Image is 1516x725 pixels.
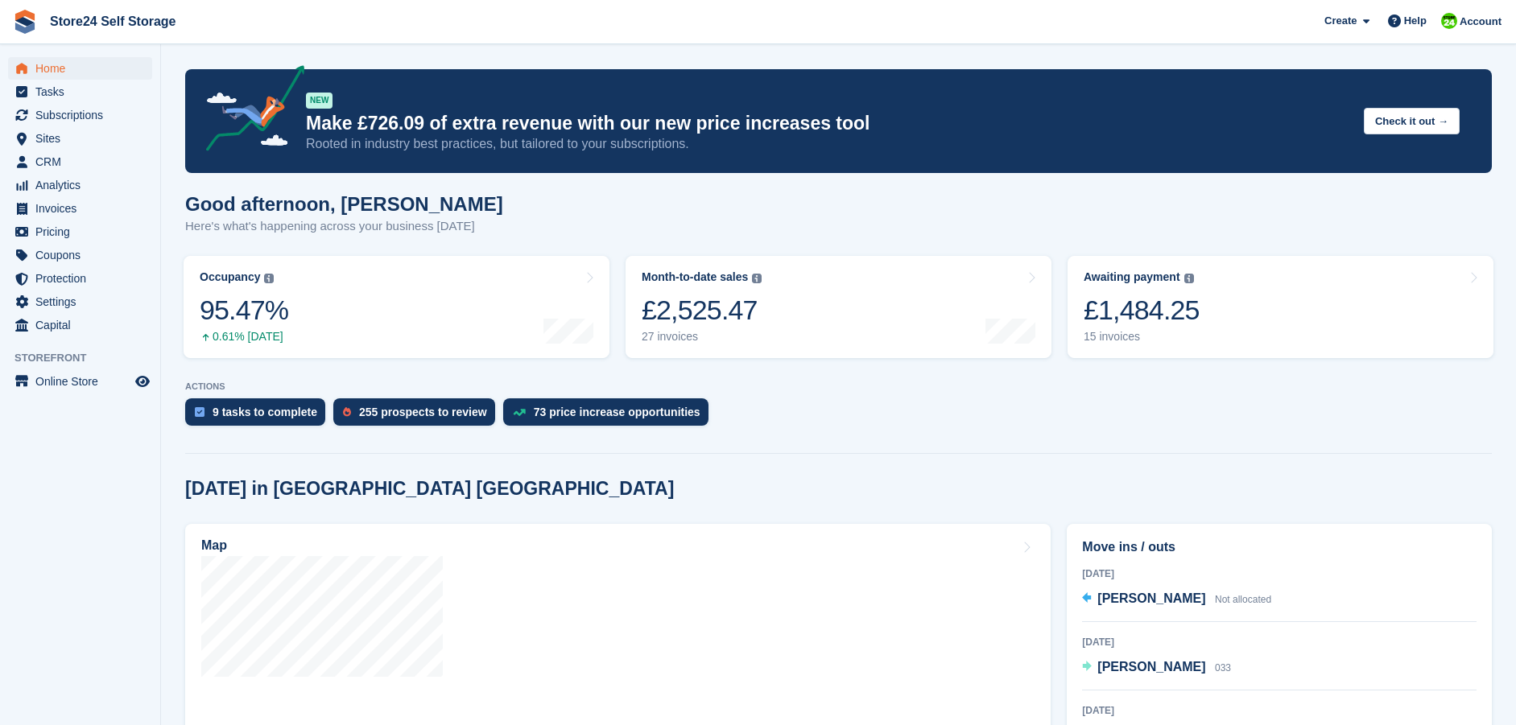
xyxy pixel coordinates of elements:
[200,294,288,327] div: 95.47%
[8,57,152,80] a: menu
[195,407,204,417] img: task-75834270c22a3079a89374b754ae025e5fb1db73e45f91037f5363f120a921f8.svg
[35,104,132,126] span: Subscriptions
[1404,13,1427,29] span: Help
[8,80,152,103] a: menu
[35,150,132,173] span: CRM
[534,406,700,418] div: 73 price increase opportunities
[513,409,526,416] img: price_increase_opportunities-93ffe204e8149a01c8c9dc8f82e8f89637d9d84a8eef4429ea346261dce0b2c0.svg
[1084,270,1180,284] div: Awaiting payment
[35,197,132,220] span: Invoices
[185,193,503,215] h1: Good afternoon, [PERSON_NAME]
[43,8,183,35] a: Store24 Self Storage
[333,398,503,434] a: 255 prospects to review
[1097,591,1205,605] span: [PERSON_NAME]
[1324,13,1357,29] span: Create
[1084,330,1200,344] div: 15 invoices
[8,104,152,126] a: menu
[8,174,152,196] a: menu
[1082,657,1231,678] a: [PERSON_NAME] 033
[8,267,152,290] a: menu
[35,267,132,290] span: Protection
[306,93,333,109] div: NEW
[626,256,1051,358] a: Month-to-date sales £2,525.47 27 invoices
[8,220,152,243] a: menu
[1084,294,1200,327] div: £1,484.25
[264,274,274,283] img: icon-info-grey-7440780725fd019a000dd9b08b2336e03edf1995a4989e88bcd33f0948082b44.svg
[1215,594,1271,605] span: Not allocated
[185,381,1492,392] p: ACTIONS
[1097,660,1205,674] span: [PERSON_NAME]
[13,10,37,34] img: stora-icon-8386f47178a22dfd0bd8f6a31ec36ba5ce8667c1dd55bd0f319d3a0aa187defe.svg
[35,127,132,150] span: Sites
[35,57,132,80] span: Home
[200,270,260,284] div: Occupancy
[1184,274,1194,283] img: icon-info-grey-7440780725fd019a000dd9b08b2336e03edf1995a4989e88bcd33f0948082b44.svg
[133,372,152,391] a: Preview store
[35,220,132,243] span: Pricing
[185,398,333,434] a: 9 tasks to complete
[8,244,152,266] a: menu
[8,314,152,336] a: menu
[306,112,1351,135] p: Make £726.09 of extra revenue with our new price increases tool
[201,538,227,553] h2: Map
[200,330,288,344] div: 0.61% [DATE]
[343,407,351,417] img: prospect-51fa495bee0391a8d652442698ab0144808aea92771e9ea1ae160a38d050c398.svg
[503,398,717,434] a: 73 price increase opportunities
[1215,662,1231,674] span: 033
[642,294,762,327] div: £2,525.47
[35,244,132,266] span: Coupons
[8,290,152,313] a: menu
[213,406,317,418] div: 9 tasks to complete
[752,274,762,283] img: icon-info-grey-7440780725fd019a000dd9b08b2336e03edf1995a4989e88bcd33f0948082b44.svg
[1068,256,1493,358] a: Awaiting payment £1,484.25 15 invoices
[359,406,487,418] div: 255 prospects to review
[1441,13,1457,29] img: Robert Sears
[1460,14,1502,30] span: Account
[642,330,762,344] div: 27 invoices
[1082,635,1477,649] div: [DATE]
[35,370,132,393] span: Online Store
[306,135,1351,153] p: Rooted in industry best practices, but tailored to your subscriptions.
[192,65,305,157] img: price-adjustments-announcement-icon-8257ccfd72463d97f412b2fc003d46551f7dbcb40ab6d574587a9cd5c0d94...
[8,370,152,393] a: menu
[642,270,748,284] div: Month-to-date sales
[35,174,132,196] span: Analytics
[185,217,503,236] p: Here's what's happening across your business [DATE]
[1082,589,1271,610] a: [PERSON_NAME] Not allocated
[35,314,132,336] span: Capital
[1364,108,1460,134] button: Check it out →
[1082,703,1477,718] div: [DATE]
[35,290,132,313] span: Settings
[1082,566,1477,581] div: [DATE]
[14,350,160,366] span: Storefront
[8,197,152,220] a: menu
[185,478,674,500] h2: [DATE] in [GEOGRAPHIC_DATA] [GEOGRAPHIC_DATA]
[8,150,152,173] a: menu
[184,256,609,358] a: Occupancy 95.47% 0.61% [DATE]
[1082,538,1477,557] h2: Move ins / outs
[8,127,152,150] a: menu
[35,80,132,103] span: Tasks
